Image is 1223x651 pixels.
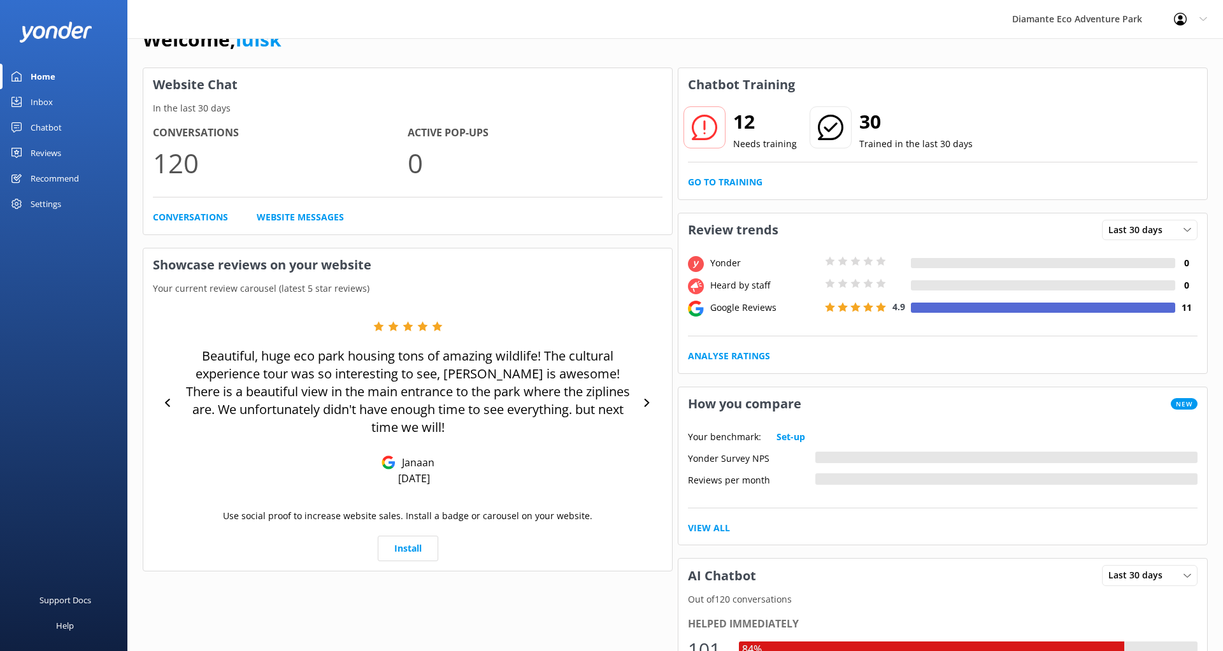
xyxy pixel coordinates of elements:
div: Home [31,64,55,89]
div: Help [56,613,74,638]
h3: How you compare [678,387,811,420]
h4: Conversations [153,125,408,141]
span: Last 30 days [1108,568,1170,582]
a: Install [378,536,438,561]
span: 4.9 [892,301,905,313]
a: Go to Training [688,175,762,189]
p: [DATE] [398,471,430,485]
h4: 0 [1175,256,1198,270]
h2: 30 [859,106,973,137]
p: 120 [153,141,408,184]
p: Beautiful, huge eco park housing tons of amazing wildlife! The cultural experience tour was so in... [178,347,637,436]
div: Recommend [31,166,79,191]
h2: 12 [733,106,797,137]
span: Last 30 days [1108,223,1170,237]
div: Inbox [31,89,53,115]
p: 0 [408,141,662,184]
h3: Review trends [678,213,788,247]
div: Chatbot [31,115,62,140]
div: Helped immediately [688,616,1198,633]
a: Set-up [776,430,805,444]
div: Yonder Survey NPS [688,452,815,463]
div: Heard by staff [707,278,822,292]
div: Support Docs [39,587,91,613]
p: In the last 30 days [143,101,672,115]
h3: Showcase reviews on your website [143,248,672,282]
a: View All [688,521,730,535]
h4: 0 [1175,278,1198,292]
img: yonder-white-logo.png [19,22,92,43]
p: Your current review carousel (latest 5 star reviews) [143,282,672,296]
div: Reviews per month [688,473,815,485]
p: Trained in the last 30 days [859,137,973,151]
h4: Active Pop-ups [408,125,662,141]
h3: AI Chatbot [678,559,766,592]
p: Janaan [396,455,434,469]
div: Google Reviews [707,301,822,315]
h3: Chatbot Training [678,68,805,101]
a: Analyse Ratings [688,349,770,363]
p: Your benchmark: [688,430,761,444]
img: Google Reviews [382,455,396,469]
h4: 11 [1175,301,1198,315]
p: Out of 120 conversations [678,592,1207,606]
h1: Welcome, [143,24,282,55]
span: New [1171,398,1198,410]
h3: Website Chat [143,68,672,101]
div: Settings [31,191,61,217]
a: Conversations [153,210,228,224]
div: Yonder [707,256,822,270]
a: Website Messages [257,210,344,224]
a: luisk [236,26,282,52]
p: Needs training [733,137,797,151]
p: Use social proof to increase website sales. Install a badge or carousel on your website. [223,509,592,523]
div: Reviews [31,140,61,166]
